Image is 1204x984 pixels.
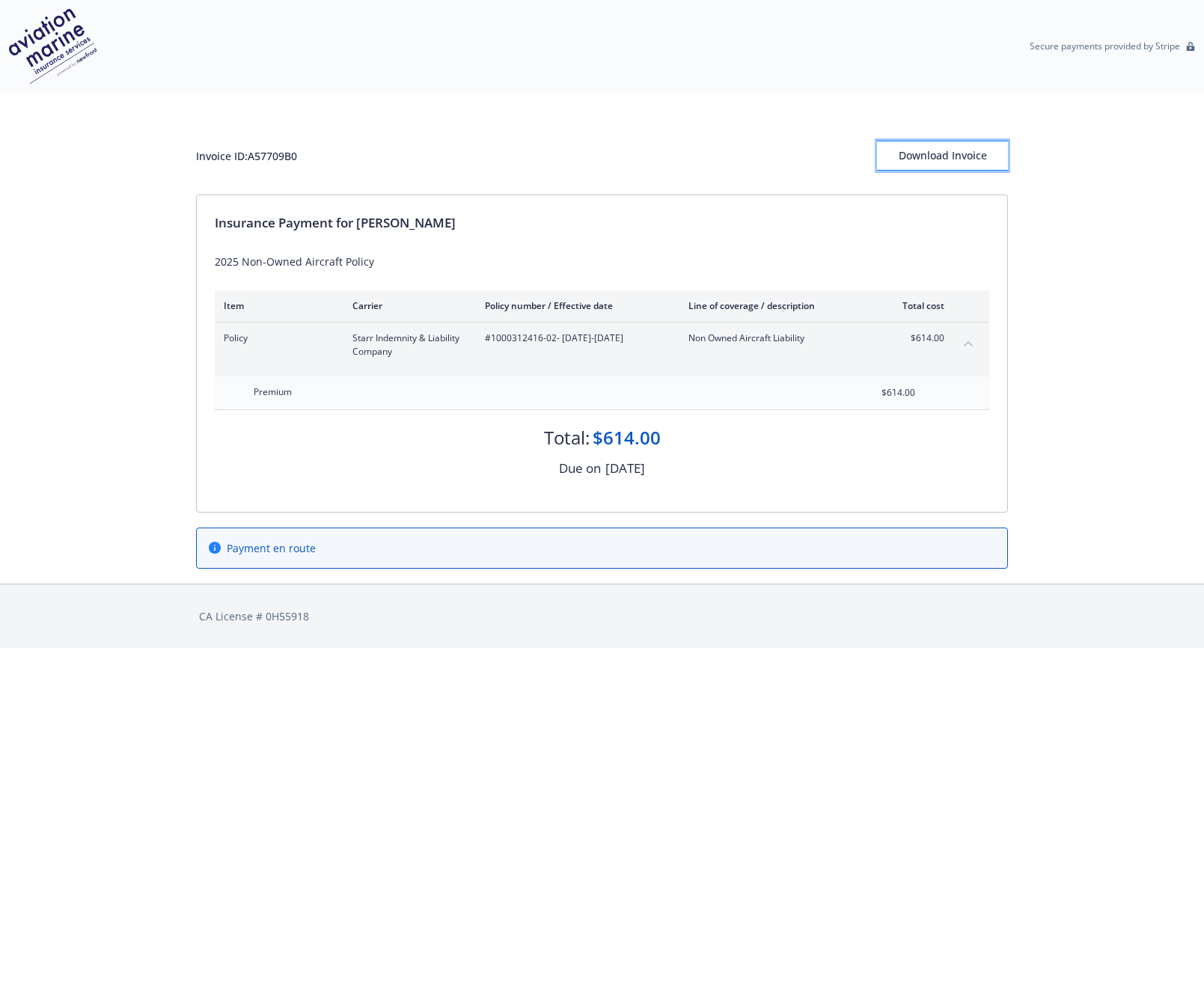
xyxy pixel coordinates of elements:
[544,425,590,450] div: Total:
[827,382,924,404] input: 0.00
[224,331,328,345] span: Policy
[199,608,1005,624] div: CA License # 0H55918
[888,299,944,312] div: Total cost
[196,148,297,164] div: Invoice ID: A57709B0
[352,331,461,358] span: Starr Indemnity & Liability Company
[227,540,316,556] span: Payment en route
[485,331,664,345] span: #1000312416-02 - [DATE]-[DATE]
[559,459,601,478] div: Due on
[215,254,989,269] div: 2025 Non-Owned Aircraft Policy
[1030,40,1180,52] p: Secure payments provided by Stripe
[352,299,461,312] div: Carrier
[224,299,328,312] div: Item
[215,213,989,233] div: Insurance Payment for [PERSON_NAME]
[215,323,989,367] div: PolicyStarr Indemnity & Liability Company#1000312416-02- [DATE]-[DATE]Non Owned Aircraft Liabilit...
[485,299,664,312] div: Policy number / Effective date
[254,385,292,398] span: Premium
[888,331,944,345] span: $614.00
[877,141,1008,171] button: Download Invoice
[877,141,1008,170] div: Download Invoice
[605,459,645,478] div: [DATE]
[688,331,864,345] span: Non Owned Aircraft Liability
[593,425,661,450] div: $614.00
[688,299,864,312] div: Line of coverage / description
[956,331,980,355] button: collapse content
